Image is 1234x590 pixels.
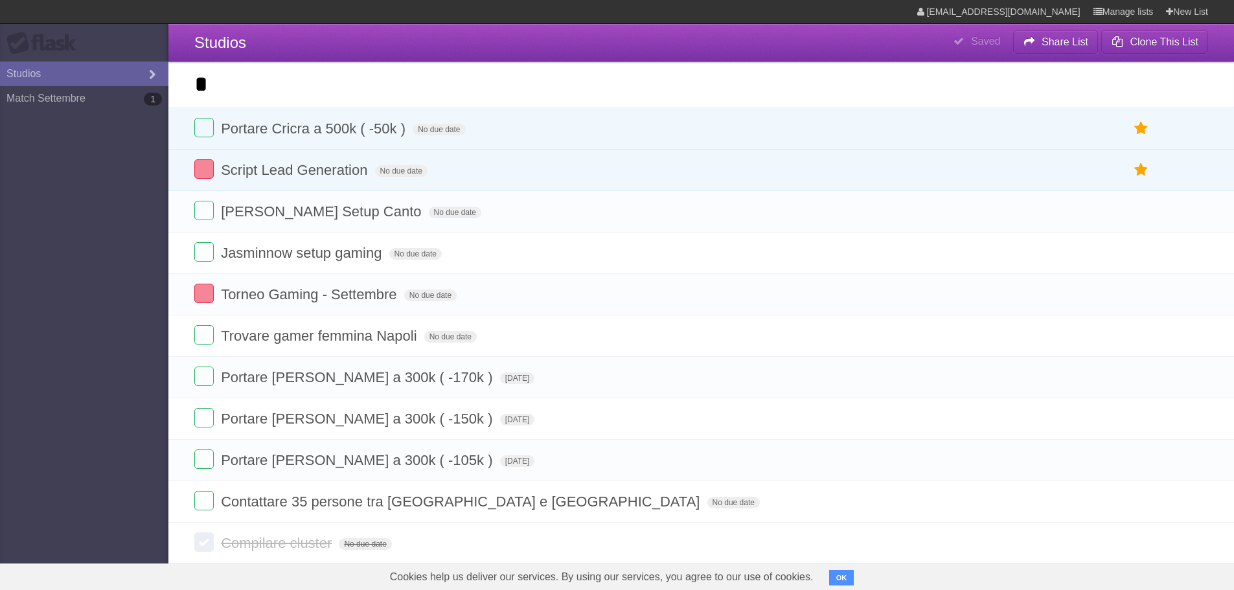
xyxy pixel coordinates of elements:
[194,201,214,220] label: Done
[221,245,385,261] span: Jasminnow setup gaming
[375,165,428,177] span: No due date
[194,242,214,262] label: Done
[221,162,371,178] span: Script Lead Generation
[6,32,84,55] div: Flask
[413,124,465,135] span: No due date
[389,248,442,260] span: No due date
[194,325,214,345] label: Done
[221,328,420,344] span: Trovare gamer femmina Napoli
[1129,159,1154,181] label: Star task
[424,331,477,343] span: No due date
[500,455,535,467] span: [DATE]
[221,494,703,510] span: Contattare 35 persone tra [GEOGRAPHIC_DATA] e [GEOGRAPHIC_DATA]
[194,532,214,552] label: Done
[1130,36,1198,47] b: Clone This List
[1101,30,1208,54] button: Clone This List
[221,535,335,551] span: Compilare cluster
[500,372,535,384] span: [DATE]
[194,449,214,469] label: Done
[500,414,535,425] span: [DATE]
[1042,36,1088,47] b: Share List
[707,497,760,508] span: No due date
[1013,30,1099,54] button: Share List
[339,538,391,550] span: No due date
[194,491,214,510] label: Done
[194,408,214,427] label: Done
[221,411,496,427] span: Portare [PERSON_NAME] a 300k ( -150k )
[221,120,409,137] span: Portare Cricra a 500k ( -50k )
[194,118,214,137] label: Done
[194,159,214,179] label: Done
[1129,118,1154,139] label: Star task
[221,369,496,385] span: Portare [PERSON_NAME] a 300k ( -170k )
[194,34,246,51] span: Studios
[221,452,496,468] span: Portare [PERSON_NAME] a 300k ( -105k )
[194,367,214,386] label: Done
[144,93,162,106] b: 1
[377,564,827,590] span: Cookies help us deliver our services. By using our services, you agree to our use of cookies.
[221,286,400,302] span: Torneo Gaming - Settembre
[194,284,214,303] label: Done
[971,36,1000,47] b: Saved
[429,207,481,218] span: No due date
[221,203,424,220] span: [PERSON_NAME] Setup Canto
[829,570,854,585] button: OK
[404,289,457,301] span: No due date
